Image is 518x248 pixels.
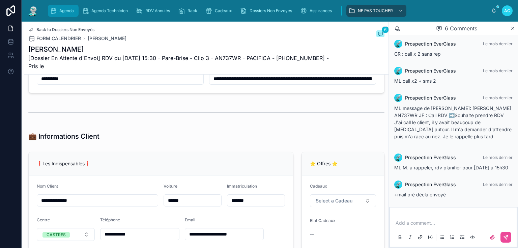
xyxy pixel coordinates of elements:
span: Prospection EverGlass [405,40,456,47]
a: NE PAS TOUCHER [346,5,406,17]
span: Cadeaux [215,8,232,13]
button: Select Button [37,228,95,241]
span: Etat Cadeaux [310,218,336,223]
span: Email [185,217,195,222]
a: Back to Dossiers Non Envoyés [28,27,94,32]
span: Select a Cadeau [316,197,352,204]
span: FORM CALENDRIER [36,35,81,42]
a: [PERSON_NAME] [88,35,126,42]
span: Prospection EverGlass [405,67,456,74]
a: RDV Annulés [134,5,175,17]
a: Assurances [298,5,337,17]
span: [Dossier En Attente d'Envoi] RDV du [DATE] 15:30 - Pare-Brise - Clio 3 - AN737WR - PACIFICA - [PH... [28,54,334,70]
span: Dossiers Non Envoyés [250,8,292,13]
span: ❗Les Indispensables❗ [37,161,90,166]
span: Back to Dossiers Non Envoyés [36,27,94,32]
span: Centre [37,217,50,222]
p: ML message de [PERSON_NAME]: [PERSON_NAME] AN737WR JF : Call RDV ➡️Souhaite prendre RDV J'ai call... [394,105,513,140]
span: Rack [188,8,197,13]
button: 6 [376,30,384,38]
span: Prospection EverGlass [405,154,456,161]
a: Dossiers Non Envoyés [238,5,297,17]
span: Prospection EverGlass [405,181,456,188]
span: Prospection EverGlass [405,94,456,101]
span: 6 Comments [445,24,477,32]
span: 6 [382,26,389,33]
span: RDV Annulés [145,8,170,13]
div: CASTRES [47,232,66,238]
span: Immatriculation [227,184,257,189]
span: CR : call x 2 sans rep [394,51,441,57]
span: Téléphone [100,217,120,222]
span: Le mois dernier [483,41,513,46]
span: NE PAS TOUCHER [358,8,393,13]
a: Cadeaux [203,5,237,17]
span: ML M. a rappeler, rdv planifier pour [DATE] à 15h30 [394,165,508,170]
span: Assurances [310,8,332,13]
a: Agenda [48,5,79,17]
a: FORM CALENDRIER [28,35,81,42]
span: AC [504,8,510,13]
span: Voiture [164,184,177,189]
img: App logo [27,5,39,16]
span: Le mois dernier [483,68,513,73]
h1: [PERSON_NAME] [28,45,334,54]
span: Cadeaux [310,184,327,189]
span: Agenda [59,8,74,13]
span: ML call x2 + sms 2 [394,78,436,84]
span: -- [310,231,314,238]
span: +mail pré décla envoyé [394,192,446,197]
span: Le mois dernier [483,182,513,187]
div: scrollable content [45,3,491,18]
span: Le mois dernier [483,95,513,100]
h1: 💼 Informations Client [28,132,99,141]
a: Agenda Technicien [80,5,133,17]
span: Le mois dernier [483,155,513,160]
span: Agenda Technicien [91,8,128,13]
span: Nom Client [37,184,58,189]
a: Rack [176,5,202,17]
span: ⭐ Offres ⭐ [310,161,338,166]
button: Select Button [310,194,376,207]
